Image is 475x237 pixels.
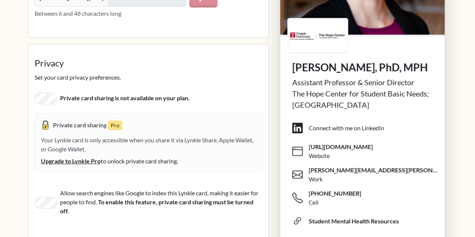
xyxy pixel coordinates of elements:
p: Between 6 and 48 characters long [35,9,262,18]
img: logo [288,19,347,52]
label: Allow search engines like Google to index this Lynkle card, making it easier for people to find. [60,189,262,216]
span: Private card sharing is enabled [41,121,50,128]
div: Your Lynkle card is only accessible when you share it via Lynkle Share, Apple Wallet, or Google W... [41,136,256,166]
legend: Privacy [35,56,262,73]
span: Student Mental Health Resources [292,210,439,233]
p: Set your card privacy preferences. [35,73,262,82]
span: [PERSON_NAME][EMAIL_ADDRESS][PERSON_NAME][DOMAIN_NAME]Work [292,163,439,186]
span: [PHONE_NUMBER] [309,189,361,198]
div: Website [309,152,330,160]
span: [PHONE_NUMBER]Cell [292,186,439,210]
small: Pro [108,121,122,130]
div: The Hope Center for Student Basic Needs; [GEOGRAPHIC_DATA] [292,88,433,110]
strong: Private card sharing is not available on your plan. [60,94,190,101]
span: [PERSON_NAME][EMAIL_ADDRESS][PERSON_NAME][DOMAIN_NAME] [309,166,439,174]
span: [URL][DOMAIN_NAME] [309,143,373,151]
div: Student Mental Health Resources [309,217,399,226]
div: Assistant Professor & Senior Director [292,77,433,88]
div: Cell [309,198,318,207]
strong: To enable this feature, private card sharing must be turned off. [60,198,253,214]
span: Upgrade to Lynkle Pro [41,157,101,166]
span: [URL][DOMAIN_NAME]Website [292,140,439,163]
img: padlock [41,121,50,130]
div: Connect with me on LinkedIn [309,124,384,133]
span: to unlock private card sharing. [101,157,178,165]
span: Connect with me on LinkedIn [292,116,439,140]
h1: [PERSON_NAME], PhD, MPH [292,61,433,74]
strong: Private card sharing [53,121,108,128]
div: Work [309,175,323,184]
